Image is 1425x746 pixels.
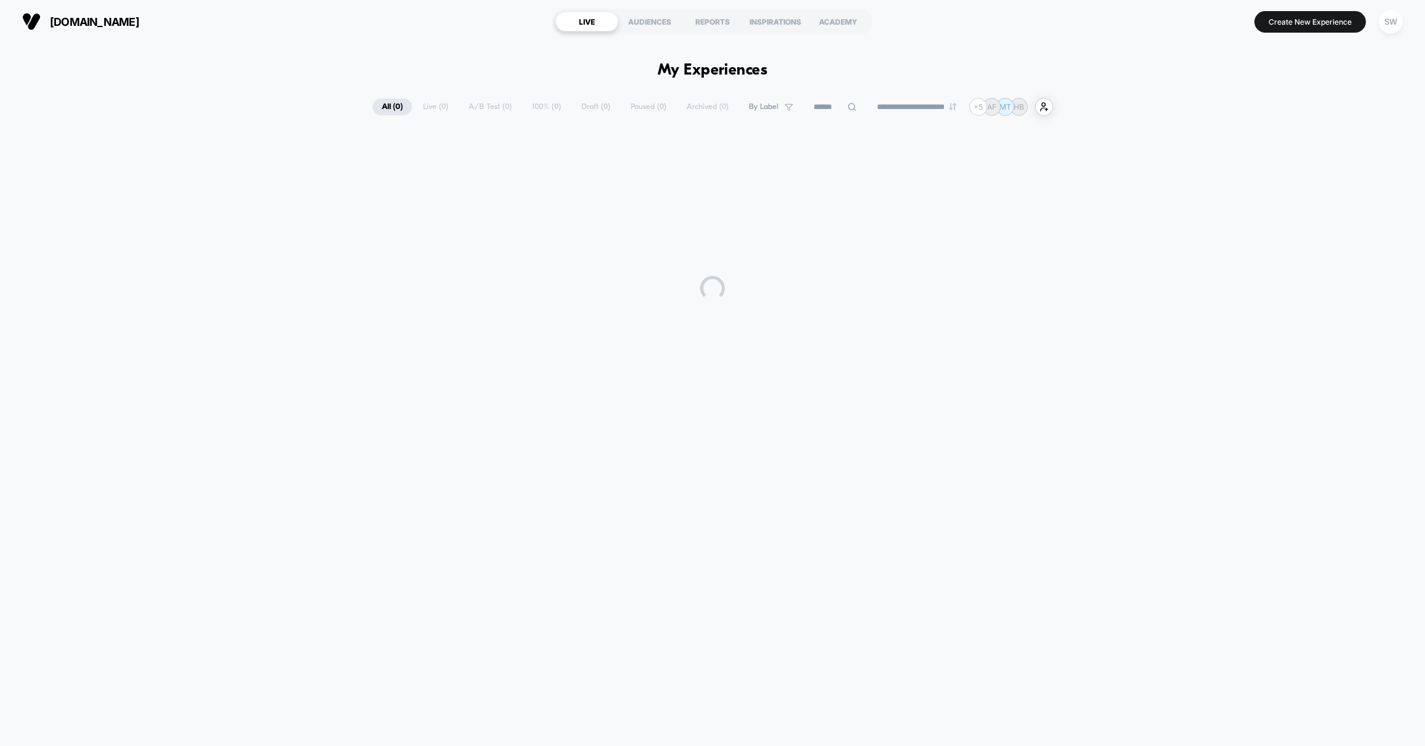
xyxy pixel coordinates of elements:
img: end [949,103,956,110]
div: + 5 [969,98,987,116]
button: SW [1375,9,1407,34]
p: MT [999,102,1011,111]
div: REPORTS [681,12,744,31]
p: HB [1014,102,1024,111]
h1: My Experiences [658,62,768,79]
div: INSPIRATIONS [744,12,807,31]
button: [DOMAIN_NAME] [18,12,143,31]
p: AF [987,102,996,111]
div: SW [1379,10,1403,34]
div: AUDIENCES [618,12,681,31]
span: By Label [749,102,778,111]
div: LIVE [555,12,618,31]
button: Create New Experience [1254,11,1366,33]
img: Visually logo [22,12,41,31]
span: [DOMAIN_NAME] [50,15,139,28]
span: All ( 0 ) [373,99,412,115]
div: ACADEMY [807,12,870,31]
